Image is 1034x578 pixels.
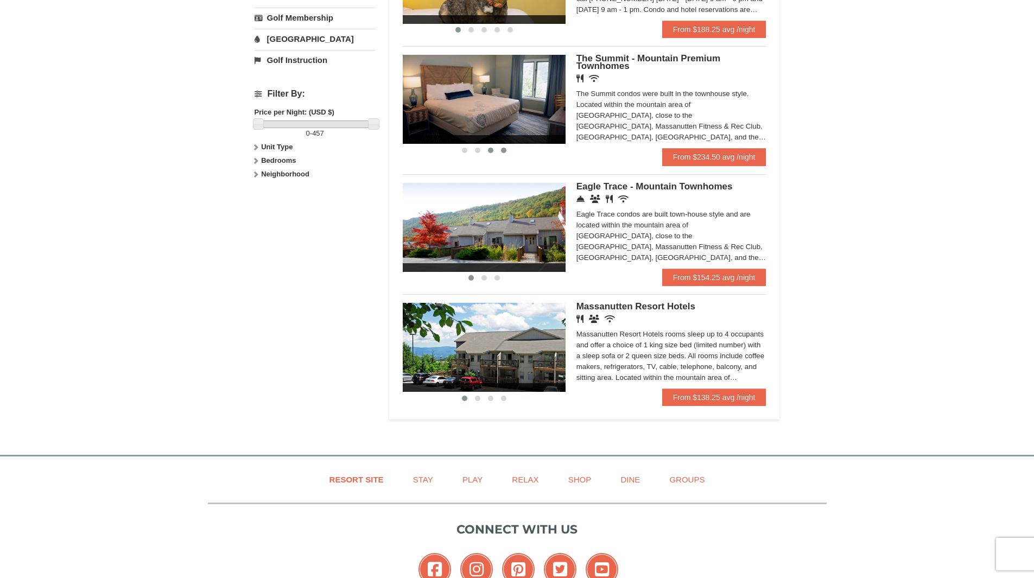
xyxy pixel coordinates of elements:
span: 457 [312,129,324,137]
i: Concierge Desk [576,195,585,203]
a: Golf Membership [255,8,376,28]
a: Stay [399,467,447,492]
i: Wireless Internet (free) [589,74,599,82]
a: Dine [607,467,654,492]
i: Wireless Internet (free) [618,195,629,203]
i: Restaurant [576,74,583,82]
a: [GEOGRAPHIC_DATA] [255,29,376,49]
div: Massanutten Resort Hotels rooms sleep up to 4 occupants and offer a choice of 1 king size bed (li... [576,329,766,383]
p: Connect with us [208,520,827,538]
span: Massanutten Resort Hotels [576,301,695,312]
span: The Summit - Mountain Premium Townhomes [576,53,720,71]
a: Relax [498,467,552,492]
h4: Filter By: [255,89,376,99]
i: Wireless Internet (free) [605,315,615,323]
strong: Bedrooms [261,156,296,164]
a: Golf Instruction [255,50,376,70]
a: Shop [555,467,605,492]
span: Eagle Trace - Mountain Townhomes [576,181,733,192]
label: - [255,128,376,139]
a: Groups [656,467,718,492]
a: From $188.25 avg /night [662,21,766,38]
i: Restaurant [576,315,583,323]
strong: Price per Night: (USD $) [255,108,334,116]
a: From $138.25 avg /night [662,389,766,406]
strong: Unit Type [261,143,293,151]
a: From $234.50 avg /night [662,148,766,166]
strong: Neighborhood [261,170,309,178]
div: The Summit condos were built in the townhouse style. Located within the mountain area of [GEOGRAP... [576,88,766,143]
a: Play [449,467,496,492]
i: Banquet Facilities [589,315,599,323]
i: Restaurant [606,195,613,203]
a: From $154.25 avg /night [662,269,766,286]
i: Conference Facilities [590,195,600,203]
a: Resort Site [316,467,397,492]
span: 0 [306,129,310,137]
div: Eagle Trace condos are built town-house style and are located within the mountain area of [GEOGRA... [576,209,766,263]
